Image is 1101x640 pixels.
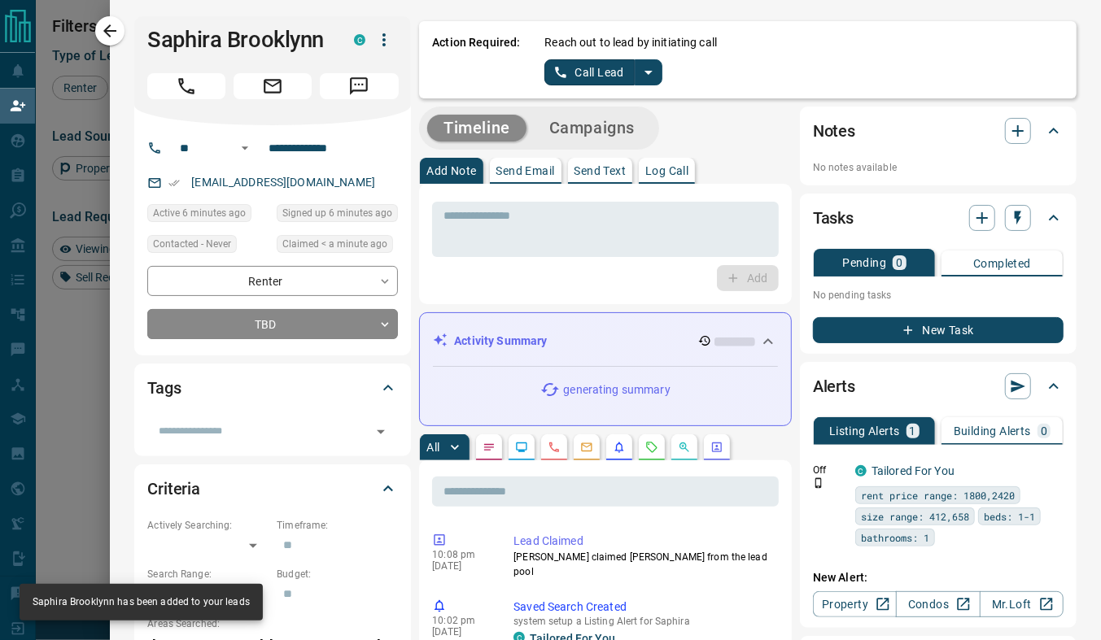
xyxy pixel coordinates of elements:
p: 1 [910,425,916,437]
p: Action Required: [432,34,520,85]
p: 10:02 pm [432,615,489,626]
span: size range: 412,658 [861,508,969,525]
p: Completed [973,258,1031,269]
p: [PERSON_NAME] claimed [PERSON_NAME] from the lead pool [513,550,772,579]
span: Call [147,73,225,99]
svg: Opportunities [678,441,691,454]
p: generating summary [563,381,670,398]
p: Send Email [496,165,555,176]
p: 0 [1041,425,1047,437]
div: Activity Summary [433,326,778,356]
p: All [426,442,439,453]
h1: Saphira Brooklynn [147,27,330,53]
div: Tasks [813,198,1064,237]
p: Reach out to lead by initiating call [544,34,717,51]
div: Renter [147,266,398,296]
p: Listing Alerts [829,425,900,437]
div: Mon Sep 15 2025 [147,204,269,227]
span: rent price range: 1800,2420 [861,487,1015,503]
p: Log Call [645,165,688,176]
span: bathrooms: 1 [861,529,929,546]
div: Mon Sep 15 2025 [277,235,398,258]
div: Saphira Brooklynn has been added to your leads [33,589,250,616]
div: Notes [813,111,1064,150]
button: Open [369,420,392,443]
span: Active 6 minutes ago [153,205,246,221]
p: Send Text [575,165,627,176]
p: No notes available [813,160,1064,175]
p: 10:08 pm [432,549,489,560]
div: Tags [147,368,398,407]
button: Call Lead [544,59,635,85]
svg: Lead Browsing Activity [515,441,528,454]
svg: Emails [580,441,593,454]
span: Email [234,73,312,99]
div: Mon Sep 15 2025 [277,204,398,227]
h2: Tags [147,375,181,401]
span: Signed up 6 minutes ago [282,205,392,221]
button: Timeline [427,115,526,141]
button: Open [235,138,255,158]
p: Lead Claimed [513,533,772,550]
a: [EMAIL_ADDRESS][DOMAIN_NAME] [191,176,375,189]
span: beds: 1-1 [984,508,1035,525]
p: system setup a Listing Alert for Saphira [513,616,772,627]
div: split button [544,59,662,85]
svg: Requests [645,441,658,454]
a: Mr.Loft [980,591,1064,617]
p: New Alert: [813,569,1064,586]
h2: Tasks [813,205,854,231]
a: Property [813,591,897,617]
span: Message [320,73,398,99]
span: Contacted - Never [153,236,231,252]
svg: Notes [483,441,496,454]
p: $2,000 - $2,200 [147,581,269,608]
h2: Criteria [147,476,200,502]
h2: Notes [813,118,855,144]
p: Activity Summary [454,333,547,350]
div: TBD [147,309,398,339]
p: Saved Search Created [513,599,772,616]
a: Tailored For You [872,464,955,477]
div: condos.ca [855,465,867,477]
a: Condos [896,591,980,617]
div: Criteria [147,469,398,508]
p: Search Range: [147,567,269,581]
p: Timeframe: [277,518,398,533]
p: Off [813,463,845,477]
p: Pending [842,257,886,268]
div: condos.ca [354,34,365,46]
p: Building Alerts [954,425,1031,437]
div: Alerts [813,367,1064,406]
svg: Agent Actions [710,441,723,454]
svg: Listing Alerts [613,441,626,454]
p: Areas Searched: [147,616,398,631]
h2: Alerts [813,373,855,399]
svg: Calls [548,441,561,454]
svg: Email Verified [168,177,180,189]
button: New Task [813,317,1064,343]
p: 0 [896,257,902,268]
p: Budget: [277,567,398,581]
svg: Push Notification Only [813,477,824,489]
p: Add Note [426,165,476,176]
span: Claimed < a minute ago [282,236,387,252]
p: Actively Searching: [147,518,269,533]
p: [DATE] [432,560,489,572]
p: [DATE] [432,626,489,638]
p: No pending tasks [813,283,1064,307]
button: Campaigns [533,115,651,141]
